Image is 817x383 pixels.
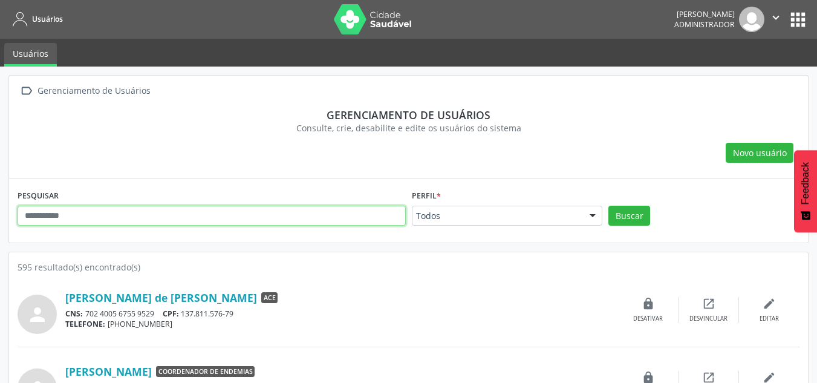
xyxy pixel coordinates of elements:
[674,9,735,19] div: [PERSON_NAME]
[674,19,735,30] span: Administrador
[633,315,663,323] div: Desativar
[733,146,787,159] span: Novo usuário
[65,291,257,304] a: [PERSON_NAME] de [PERSON_NAME]
[27,304,48,326] i: person
[18,82,35,100] i: 
[156,366,255,377] span: Coordenador de Endemias
[18,187,59,206] label: PESQUISAR
[18,261,799,273] div: 595 resultado(s) encontrado(s)
[726,143,793,163] button: Novo usuário
[787,9,809,30] button: apps
[739,7,764,32] img: img
[261,292,278,303] span: ACE
[608,206,650,226] button: Buscar
[65,319,105,329] span: TELEFONE:
[800,162,811,205] span: Feedback
[412,187,441,206] label: Perfil
[760,315,779,323] div: Editar
[642,297,655,310] i: lock
[32,14,63,24] span: Usuários
[8,9,63,29] a: Usuários
[794,150,817,232] button: Feedback - Mostrar pesquisa
[26,108,791,122] div: Gerenciamento de usuários
[763,297,776,310] i: edit
[163,309,179,319] span: CPF:
[769,11,783,24] i: 
[65,365,152,378] a: [PERSON_NAME]
[65,309,83,319] span: CNS:
[4,43,57,67] a: Usuários
[18,82,152,100] a:  Gerenciamento de Usuários
[764,7,787,32] button: 
[416,210,578,222] span: Todos
[26,122,791,134] div: Consulte, crie, desabilite e edite os usuários do sistema
[35,82,152,100] div: Gerenciamento de Usuários
[65,309,618,319] div: 702 4005 6755 9529 137.811.576-79
[65,319,618,329] div: [PHONE_NUMBER]
[702,297,715,310] i: open_in_new
[689,315,727,323] div: Desvincular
